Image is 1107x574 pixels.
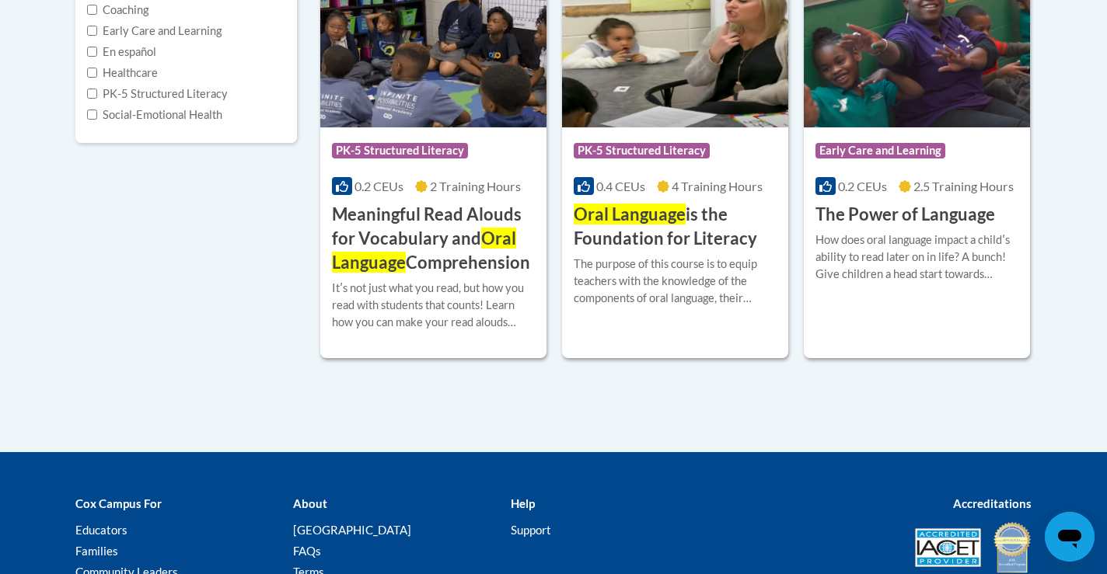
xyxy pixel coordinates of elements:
[87,106,222,123] label: Social-Emotional Health
[913,179,1014,193] span: 2.5 Training Hours
[87,47,97,57] input: Checkbox for Options
[815,231,1018,283] div: How does oral language impact a childʹs ability to read later on in life? A bunch! Give children ...
[574,256,777,307] div: The purpose of this course is to equip teachers with the knowledge of the components of oral lang...
[293,523,411,537] a: [GEOGRAPHIC_DATA]
[354,179,403,193] span: 0.2 CEUs
[815,203,995,227] h3: The Power of Language
[511,496,535,510] b: Help
[75,496,162,510] b: Cox Campus For
[1045,512,1095,562] iframe: Button to launch messaging window
[574,143,710,158] span: PK-5 Structured Literacy
[75,523,127,537] a: Educators
[332,143,468,158] span: PK-5 Structured Literacy
[87,43,156,61] label: En español
[596,179,645,193] span: 0.4 CEUs
[75,544,118,558] a: Families
[87,89,97,99] input: Checkbox for Options
[87,23,222,40] label: Early Care and Learning
[511,523,551,537] a: Support
[838,179,887,193] span: 0.2 CEUs
[293,496,327,510] b: About
[574,203,777,251] h3: is the Foundation for Literacy
[87,110,97,120] input: Checkbox for Options
[332,203,535,274] h3: Meaningful Read Alouds for Vocabulary and Comprehension
[953,496,1032,510] b: Accreditations
[332,280,535,331] div: Itʹs not just what you read, but how you read with students that counts! Learn how you can make y...
[574,204,686,224] span: Oral Language
[332,228,516,273] span: Oral Language
[430,179,521,193] span: 2 Training Hours
[815,143,945,158] span: Early Care and Learning
[87,2,148,19] label: Coaching
[87,64,158,82] label: Healthcare
[87,5,97,15] input: Checkbox for Options
[87,68,97,78] input: Checkbox for Options
[672,179,763,193] span: 4 Training Hours
[87,26,97,36] input: Checkbox for Options
[915,528,981,567] img: Accredited IACET® Provider
[87,85,228,103] label: PK-5 Structured Literacy
[293,544,321,558] a: FAQs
